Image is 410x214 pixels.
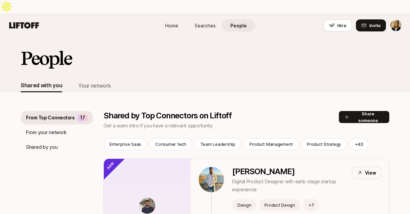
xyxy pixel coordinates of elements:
[155,141,186,147] p: Consumer tech
[92,147,126,181] div: New
[26,114,75,122] p: From Top Connectors
[26,143,57,151] p: Shared by you
[349,138,369,150] button: +43
[21,48,71,68] h2: People
[155,19,188,32] a: Home
[110,141,141,147] p: Enterprise Saas
[337,22,346,29] span: Hire
[21,79,62,92] button: Shared with you
[78,79,111,92] button: Your network
[324,19,352,31] button: Hire
[80,114,85,122] p: 17
[339,111,389,123] button: Share someone
[26,128,66,136] p: From your network
[165,22,178,29] span: Home
[104,111,232,120] p: Shared by Top Connectors on Liftoff
[200,141,235,147] p: Team Leadership
[232,167,347,176] p: [PERSON_NAME]
[356,19,386,31] button: Invite
[249,141,293,147] p: Product Management
[232,178,347,194] p: Digital Product Designer with early-stage startup experience
[139,198,155,214] img: bd4da4d7_5cf5_45b3_8595_1454a3ab2b2e.jpg
[369,22,381,29] span: Invite
[307,141,341,147] p: Product Strategy
[230,22,247,29] span: People
[303,199,320,211] button: +7
[237,202,251,208] p: Design
[104,122,232,130] p: Get a warm intro if you have a relevant opportunity
[264,202,295,208] p: Product Design
[199,167,224,192] img: 2e5c13dd_5487_4ead_b453_9670a157f0ff.jpg
[78,81,111,90] div: Your network
[21,81,62,90] div: Shared with you
[188,19,222,32] a: Searches
[390,19,402,31] button: Lauren Michaels
[195,22,216,29] span: Searches
[390,20,402,31] img: Lauren Michaels
[365,169,376,177] p: View
[222,19,255,32] a: People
